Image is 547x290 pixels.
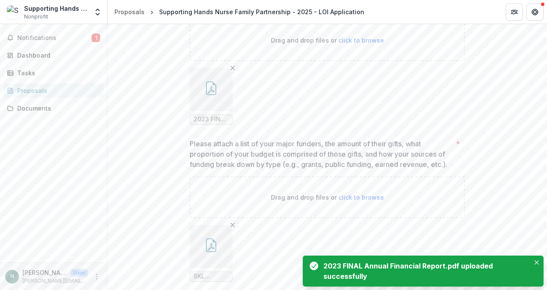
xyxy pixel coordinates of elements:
div: Supporting Hands Nurse Family Partnership [24,4,88,13]
p: Drag and drop files or [271,36,384,45]
p: [PERSON_NAME][EMAIL_ADDRESS][PERSON_NAME][DOMAIN_NAME] [22,277,88,285]
button: Notifications1 [3,31,104,45]
span: 1 [92,34,100,42]
button: Partners [506,3,523,21]
span: Nonprofit [24,13,48,21]
div: Nikki [10,274,14,279]
a: Dashboard [3,48,104,62]
div: 2023 FINAL Annual Financial Report.pdf uploaded successfully [323,261,526,281]
p: [PERSON_NAME] [22,268,67,277]
div: Tasks [17,68,97,77]
div: Dashboard [17,51,97,60]
span: SKL Foundation_Org Budget.pdf [194,273,229,280]
div: Remove FileSKL Foundation_Org Budget.pdf [190,225,233,282]
button: Remove File [227,220,238,230]
button: More [92,271,102,282]
button: Remove File [227,63,238,73]
div: Proposals [17,86,97,95]
p: User [71,269,88,277]
span: click to browse [338,194,384,201]
a: Tasks [3,66,104,80]
a: Proposals [3,83,104,98]
p: Please attach a list of your major funders, the amount of their gifts, what proportion of your bu... [190,139,452,170]
div: Documents [17,104,97,113]
span: 2023 FINAL Annual Financial Report.pdf [194,116,229,123]
nav: breadcrumb [111,6,368,18]
span: Notifications [17,34,92,42]
span: click to browse [338,37,384,44]
div: Remove File2023 FINAL Annual Financial Report.pdf [190,68,233,125]
a: Proposals [111,6,148,18]
p: Drag and drop files or [271,193,384,202]
button: Close [532,257,542,268]
button: Open entity switcher [92,3,104,21]
div: Supporting Hands Nurse Family Partnership - 2025 - LOI Application [159,7,364,16]
a: Documents [3,101,104,115]
div: Proposals [114,7,144,16]
button: Get Help [526,3,544,21]
div: Notifications-bottom-right [299,252,547,290]
img: Supporting Hands Nurse Family Partnership [7,5,21,19]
